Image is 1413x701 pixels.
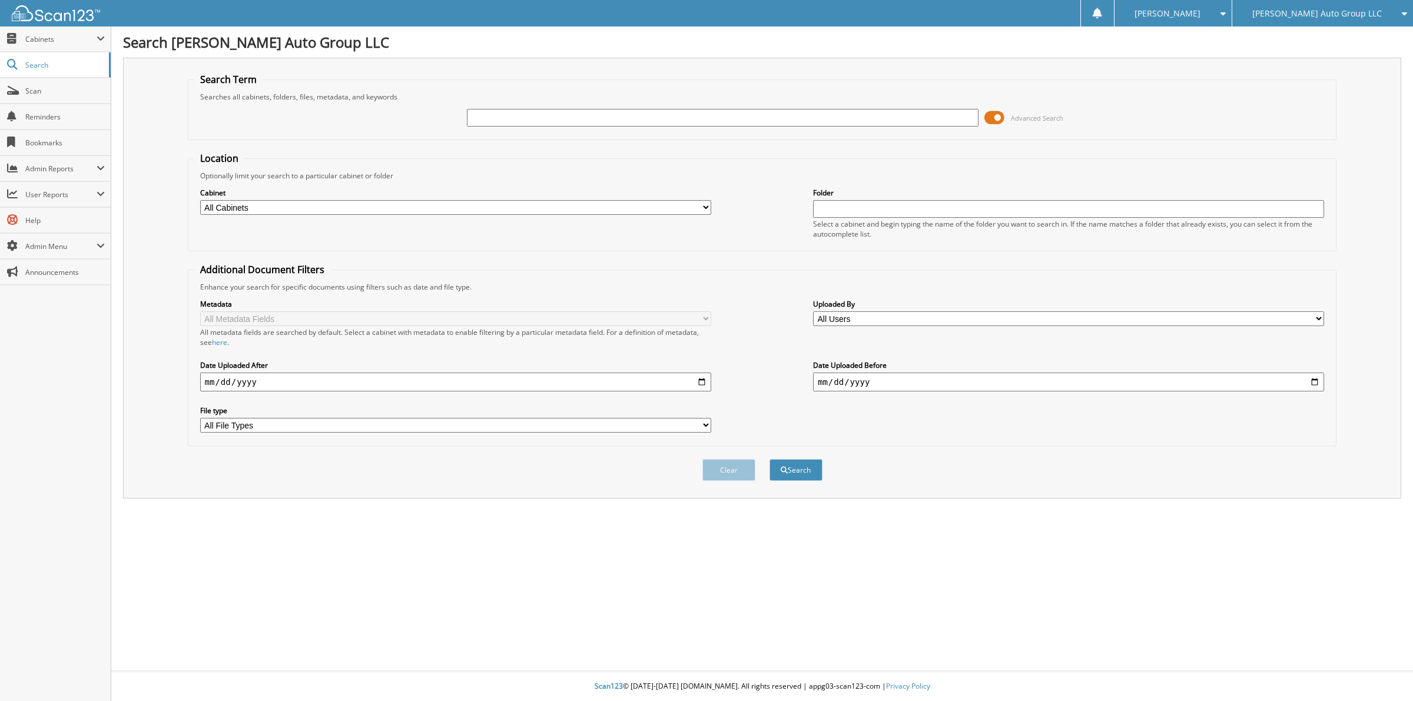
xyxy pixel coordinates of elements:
[194,263,330,276] legend: Additional Document Filters
[886,681,930,691] a: Privacy Policy
[25,241,97,251] span: Admin Menu
[813,188,1324,198] label: Folder
[595,681,623,691] span: Scan123
[25,190,97,200] span: User Reports
[25,112,105,122] span: Reminders
[813,219,1324,239] div: Select a cabinet and begin typing the name of the folder you want to search in. If the name match...
[813,373,1324,391] input: end
[200,360,711,370] label: Date Uploaded After
[194,92,1331,102] div: Searches all cabinets, folders, files, metadata, and keywords
[25,215,105,225] span: Help
[200,327,711,347] div: All metadata fields are searched by default. Select a cabinet with metadata to enable filtering b...
[194,73,263,86] legend: Search Term
[194,171,1331,181] div: Optionally limit your search to a particular cabinet or folder
[200,188,711,198] label: Cabinet
[25,267,105,277] span: Announcements
[200,373,711,391] input: start
[200,299,711,309] label: Metadata
[200,406,711,416] label: File type
[813,299,1324,309] label: Uploaded By
[25,138,105,148] span: Bookmarks
[12,5,100,21] img: scan123-logo-white.svg
[1011,114,1063,122] span: Advanced Search
[25,60,103,70] span: Search
[1252,10,1382,17] span: [PERSON_NAME] Auto Group LLC
[212,337,227,347] a: here
[25,86,105,96] span: Scan
[25,164,97,174] span: Admin Reports
[194,282,1331,292] div: Enhance your search for specific documents using filters such as date and file type.
[194,152,244,165] legend: Location
[1135,10,1200,17] span: [PERSON_NAME]
[813,360,1324,370] label: Date Uploaded Before
[25,34,97,44] span: Cabinets
[769,459,822,481] button: Search
[702,459,755,481] button: Clear
[123,32,1401,52] h1: Search [PERSON_NAME] Auto Group LLC
[111,672,1413,701] div: © [DATE]-[DATE] [DOMAIN_NAME]. All rights reserved | appg03-scan123-com |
